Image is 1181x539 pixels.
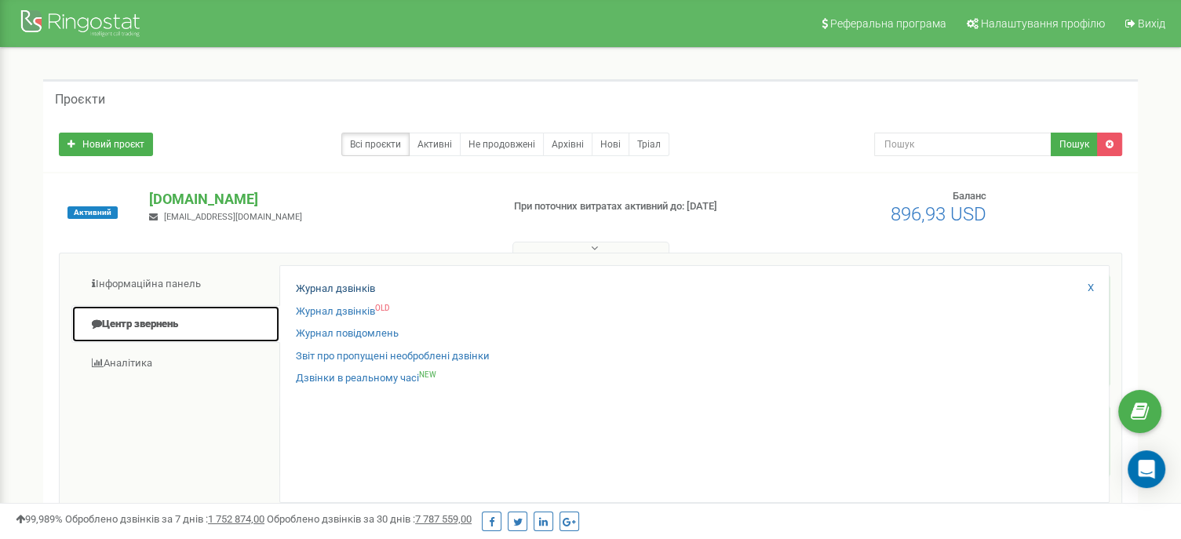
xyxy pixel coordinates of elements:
[1088,281,1094,296] a: X
[514,199,762,214] p: При поточних витратах активний до: [DATE]
[874,133,1052,156] input: Пошук
[830,17,946,30] span: Реферальна програма
[71,265,280,304] a: Інформаційна панель
[67,206,118,219] span: Активний
[409,133,461,156] a: Активні
[953,190,986,202] span: Баланс
[981,17,1105,30] span: Налаштування профілю
[71,344,280,383] a: Аналiтика
[296,349,490,364] a: Звіт про пропущені необроблені дзвінки
[296,371,436,386] a: Дзвінки в реальному часіNEW
[71,305,280,344] a: Центр звернень
[891,203,986,225] span: 896,93 USD
[1128,450,1165,488] div: Open Intercom Messenger
[460,133,544,156] a: Не продовжені
[375,304,389,312] sup: OLD
[149,189,488,209] p: [DOMAIN_NAME]
[208,513,264,525] u: 1 752 874,00
[419,370,436,379] sup: NEW
[55,93,105,107] h5: Проєкти
[341,133,410,156] a: Всі проєкти
[296,282,375,297] a: Журнал дзвінків
[59,133,153,156] a: Новий проєкт
[1138,17,1165,30] span: Вихід
[296,304,389,319] a: Журнал дзвінківOLD
[164,212,302,222] span: [EMAIL_ADDRESS][DOMAIN_NAME]
[65,513,264,525] span: Оброблено дзвінків за 7 днів :
[296,326,399,341] a: Журнал повідомлень
[543,133,592,156] a: Архівні
[415,513,472,525] u: 7 787 559,00
[629,133,669,156] a: Тріал
[16,513,63,525] span: 99,989%
[592,133,629,156] a: Нові
[267,513,472,525] span: Оброблено дзвінків за 30 днів :
[1051,133,1098,156] button: Пошук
